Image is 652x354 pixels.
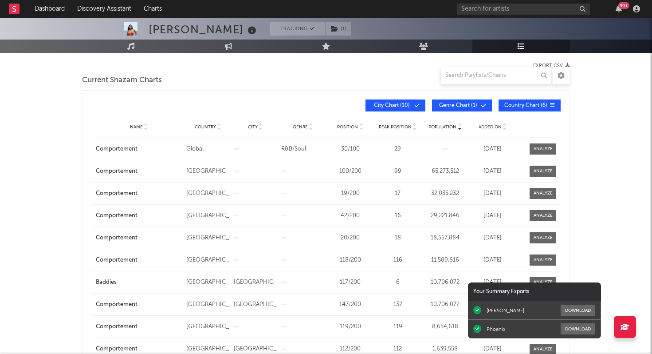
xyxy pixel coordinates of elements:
a: Comportement [96,211,182,220]
div: 118 / 200 [329,256,372,265]
div: 6 [376,278,419,287]
button: Download [561,305,595,316]
button: (1) [326,22,351,36]
span: Position [337,124,358,130]
span: ( 1 ) [325,22,351,36]
div: 119 / 200 [329,322,372,331]
div: [DATE] [471,145,514,154]
div: 17 [376,189,419,198]
span: Peak Position [379,124,412,130]
div: [GEOGRAPHIC_DATA] [186,234,229,243]
button: 99+ [616,5,622,12]
div: Your Summary Exports [468,282,601,301]
div: Phoenix [487,326,505,332]
div: [DATE] [471,345,514,354]
span: City Chart ( 10 ) [371,103,412,108]
div: 65,273,512 [424,167,467,176]
div: 100 / 200 [329,167,372,176]
div: [DATE] [471,234,514,243]
a: Comportement [96,256,182,265]
div: 29,221,846 [424,211,467,220]
a: Baddies [96,278,182,287]
div: 18 [376,234,419,243]
button: Country Chart(6) [499,99,561,111]
div: 20 / 200 [329,234,372,243]
span: Name [130,124,143,130]
div: 99 + [618,2,629,9]
div: [PERSON_NAME] [487,307,524,314]
div: [GEOGRAPHIC_DATA] [234,278,277,287]
div: R&B/Soul [281,145,324,154]
div: 16 [376,211,419,220]
div: 112 [376,345,419,354]
div: Global [186,145,229,154]
button: Tracking [270,22,325,36]
div: [GEOGRAPHIC_DATA] [186,300,229,309]
div: 137 [376,300,419,309]
div: 1,639,558 [424,345,467,354]
div: [DATE] [471,256,514,265]
div: 116 [376,256,419,265]
div: [GEOGRAPHIC_DATA] [186,189,229,198]
a: Comportement [96,345,182,354]
div: [GEOGRAPHIC_DATA] [186,322,229,331]
div: [GEOGRAPHIC_DATA] [234,300,277,309]
a: Comportement [96,189,182,198]
div: [GEOGRAPHIC_DATA] [186,278,229,287]
div: 11,589,616 [424,256,467,265]
a: Comportement [96,145,182,154]
div: 30 / 100 [329,145,372,154]
div: [DATE] [471,167,514,176]
div: 119 [376,322,419,331]
div: 18,557,884 [424,234,467,243]
a: Comportement [96,322,182,331]
div: 99 [376,167,419,176]
div: 19 / 200 [329,189,372,198]
div: 147 / 200 [329,300,372,309]
button: Genre Chart(1) [432,99,492,111]
div: [GEOGRAPHIC_DATA] [186,167,229,176]
a: Comportement [96,234,182,243]
div: [DATE] [471,189,514,198]
div: [DATE] [471,211,514,220]
span: Genre [293,124,308,130]
div: 10,706,072 [424,300,467,309]
a: Comportement [96,300,182,309]
span: Country [195,124,216,130]
div: [GEOGRAPHIC_DATA] [186,211,229,220]
div: 10,706,072 [424,278,467,287]
div: 29 [376,145,419,154]
div: [GEOGRAPHIC_DATA] [234,345,277,354]
span: Current Shazam Charts [82,75,162,86]
button: Export CSV [533,63,570,68]
input: Search for artists [457,4,590,15]
span: City [248,124,258,130]
span: Country Chart ( 6 ) [504,103,547,108]
a: Comportement [96,167,182,176]
div: 32,035,232 [424,189,467,198]
span: Added On [479,124,502,130]
div: 117 / 200 [329,278,372,287]
div: [GEOGRAPHIC_DATA] [186,256,229,265]
span: Genre Chart ( 1 ) [438,103,479,108]
div: 42 / 200 [329,211,372,220]
button: City Chart(10) [365,99,425,111]
div: [PERSON_NAME] [149,22,259,37]
span: Population [428,124,456,130]
div: 8,654,618 [424,322,467,331]
button: Download [561,323,595,334]
div: [GEOGRAPHIC_DATA] [186,345,229,354]
div: 112 / 200 [329,345,372,354]
div: [DATE] [471,278,514,287]
input: Search Playlists/Charts [440,67,551,84]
